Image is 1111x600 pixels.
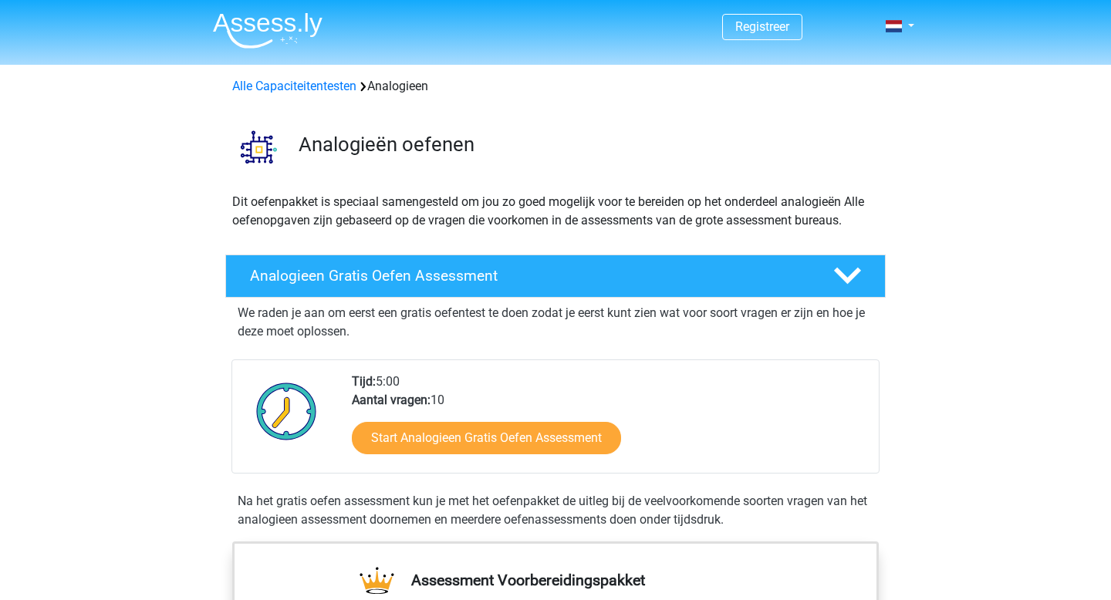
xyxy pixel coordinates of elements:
a: Start Analogieen Gratis Oefen Assessment [352,422,621,454]
p: Dit oefenpakket is speciaal samengesteld om jou zo goed mogelijk voor te bereiden op het onderdee... [232,193,879,230]
img: analogieen [226,114,292,180]
a: Analogieen Gratis Oefen Assessment [219,254,892,298]
img: Assessly [213,12,322,49]
a: Alle Capaciteitentesten [232,79,356,93]
img: Klok [248,372,326,450]
b: Tijd: [352,374,376,389]
div: 5:00 10 [340,372,878,473]
h3: Analogieën oefenen [299,133,873,157]
div: Analogieen [226,77,885,96]
b: Aantal vragen: [352,393,431,407]
div: Na het gratis oefen assessment kun je met het oefenpakket de uitleg bij de veelvoorkomende soorte... [231,492,880,529]
p: We raden je aan om eerst een gratis oefentest te doen zodat je eerst kunt zien wat voor soort vra... [238,304,873,341]
h4: Analogieen Gratis Oefen Assessment [250,267,809,285]
a: Registreer [735,19,789,34]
